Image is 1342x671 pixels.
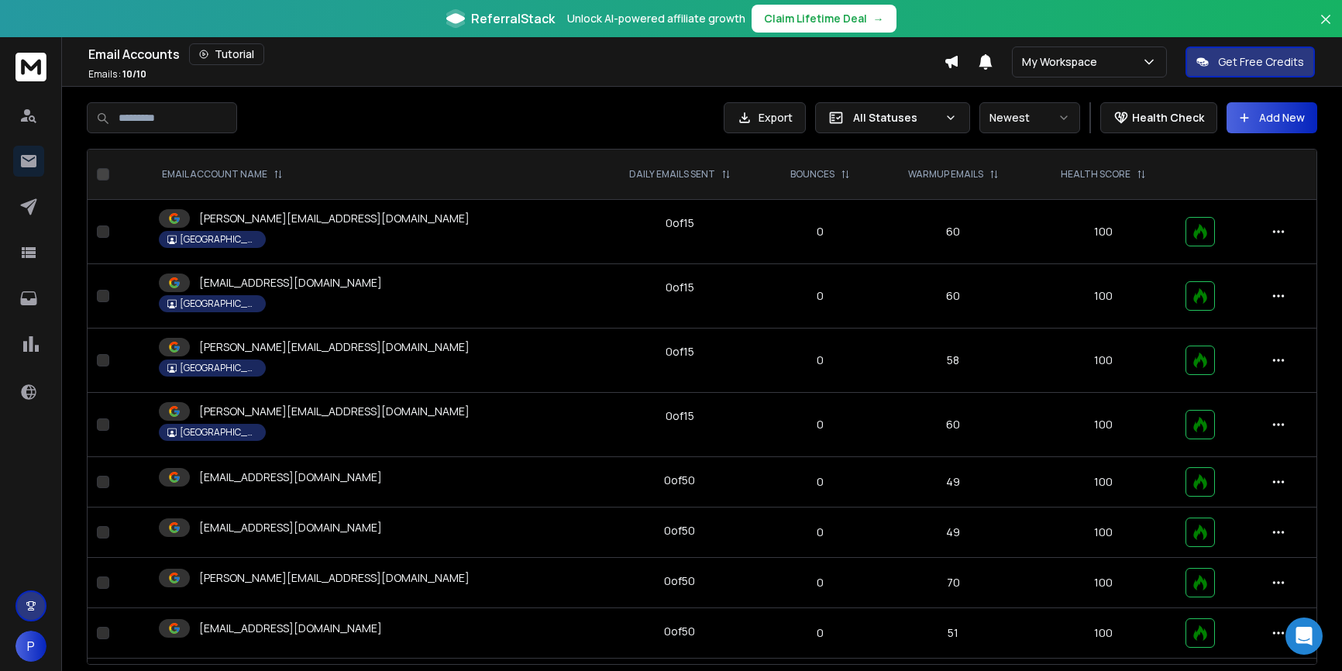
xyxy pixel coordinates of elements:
p: BOUNCES [790,168,834,181]
button: Close banner [1316,9,1336,46]
p: [PERSON_NAME][EMAIL_ADDRESS][DOMAIN_NAME] [199,339,470,355]
p: DAILY EMAILS SENT [629,168,715,181]
p: [GEOGRAPHIC_DATA] [180,233,257,246]
td: 100 [1030,457,1176,508]
td: 60 [876,200,1030,264]
p: [EMAIL_ADDRESS][DOMAIN_NAME] [199,621,382,636]
td: 100 [1030,393,1176,457]
p: Health Check [1132,110,1204,126]
p: All Statuses [853,110,938,126]
td: 58 [876,329,1030,393]
td: 49 [876,457,1030,508]
button: Tutorial [189,43,264,65]
p: Get Free Credits [1218,54,1304,70]
td: 70 [876,558,1030,608]
p: 0 [773,417,867,432]
div: Email Accounts [88,43,944,65]
button: P [15,631,46,662]
div: 0 of 15 [666,408,694,424]
button: Health Check [1100,102,1217,133]
div: 0 of 50 [664,523,695,539]
p: 0 [773,353,867,368]
span: ReferralStack [471,9,555,28]
p: 0 [773,288,867,304]
p: [EMAIL_ADDRESS][DOMAIN_NAME] [199,520,382,535]
div: 0 of 15 [666,344,694,360]
td: 51 [876,608,1030,659]
p: [GEOGRAPHIC_DATA] [180,362,257,374]
td: 49 [876,508,1030,558]
p: [EMAIL_ADDRESS][DOMAIN_NAME] [199,275,382,291]
div: 0 of 50 [664,473,695,488]
td: 100 [1030,558,1176,608]
p: [PERSON_NAME][EMAIL_ADDRESS][DOMAIN_NAME] [199,570,470,586]
p: [PERSON_NAME][EMAIL_ADDRESS][DOMAIN_NAME] [199,211,470,226]
p: Unlock AI-powered affiliate growth [567,11,745,26]
p: [GEOGRAPHIC_DATA] [180,298,257,310]
div: 0 of 15 [666,215,694,231]
p: [PERSON_NAME][EMAIL_ADDRESS][DOMAIN_NAME] [199,404,470,419]
span: → [873,11,884,26]
p: [GEOGRAPHIC_DATA] [180,426,257,439]
div: EMAIL ACCOUNT NAME [162,168,283,181]
td: 100 [1030,264,1176,329]
button: Add New [1227,102,1317,133]
button: Claim Lifetime Deal→ [752,5,896,33]
td: 60 [876,393,1030,457]
button: Export [724,102,806,133]
p: My Workspace [1022,54,1103,70]
span: 10 / 10 [122,67,146,81]
div: Open Intercom Messenger [1285,618,1323,655]
p: 0 [773,474,867,490]
button: Newest [979,102,1080,133]
td: 100 [1030,608,1176,659]
p: WARMUP EMAILS [908,168,983,181]
td: 60 [876,264,1030,329]
button: Get Free Credits [1185,46,1315,77]
p: 0 [773,625,867,641]
p: 0 [773,525,867,540]
p: Emails : [88,68,146,81]
td: 100 [1030,329,1176,393]
td: 100 [1030,508,1176,558]
div: 0 of 50 [664,624,695,639]
p: [EMAIL_ADDRESS][DOMAIN_NAME] [199,470,382,485]
div: 0 of 15 [666,280,694,295]
p: 0 [773,224,867,239]
p: 0 [773,575,867,590]
div: 0 of 50 [664,573,695,589]
td: 100 [1030,200,1176,264]
p: HEALTH SCORE [1061,168,1130,181]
